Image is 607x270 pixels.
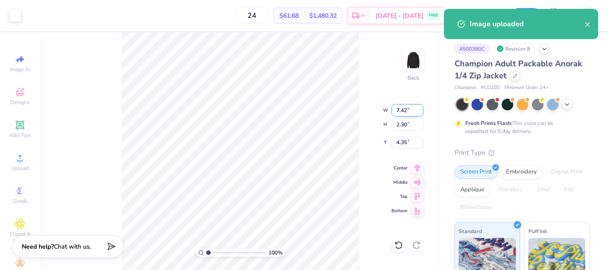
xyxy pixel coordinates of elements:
span: Image AI [10,66,31,73]
img: Back [404,52,422,69]
div: Screen Print [455,165,498,179]
div: Print Type [455,148,589,158]
span: Minimum Order: 24 + [504,84,549,92]
span: Puff Ink [528,226,547,236]
span: $61.68 [280,11,299,20]
div: Image uploaded [470,19,585,29]
input: Untitled Design [463,7,507,24]
div: Embroidery [500,165,543,179]
span: Designs [10,99,30,106]
div: # 500380C [455,43,490,54]
strong: Fresh Prints Flash: [465,120,512,127]
div: Rhinestones [455,201,498,214]
span: FREE [429,12,438,19]
span: Bottom [391,208,407,214]
div: Foil [559,183,579,197]
span: Champion [455,84,476,92]
div: Transfers [493,183,528,197]
span: 100 % [268,249,283,257]
div: This color can be expedited for 5 day delivery. [465,119,575,135]
span: Top [391,193,407,200]
span: Add Text [9,132,31,139]
span: $1,480.32 [309,11,337,20]
span: [DATE] - [DATE] [375,11,423,20]
span: Standard [459,226,482,236]
span: Upload [11,165,29,172]
strong: Need help? [22,242,54,251]
input: – – [235,8,269,24]
span: Middle [391,179,407,185]
span: Greek [13,197,27,205]
div: Back [407,74,419,82]
div: Vinyl [531,183,556,197]
span: # CO200 [481,84,500,92]
div: Applique [455,183,490,197]
div: Digital Print [545,165,588,179]
span: Clipart & logos [4,230,36,245]
span: Champion Adult Packable Anorak 1/4 Zip Jacket [455,58,582,81]
button: close [585,19,591,29]
span: Center [391,165,407,171]
span: Chat with us. [54,242,91,251]
div: Revision 8 [494,43,535,54]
